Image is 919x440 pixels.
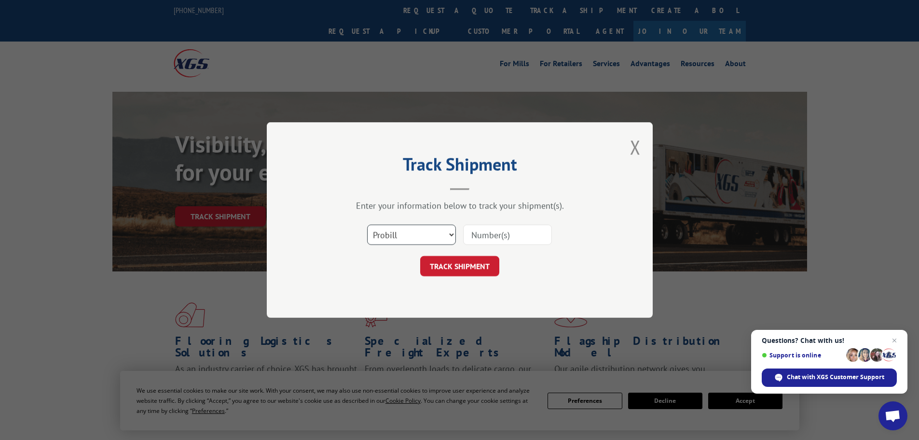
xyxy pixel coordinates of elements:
[630,134,641,160] button: Close modal
[762,369,897,387] div: Chat with XGS Customer Support
[878,401,907,430] div: Open chat
[889,335,900,346] span: Close chat
[787,373,884,382] span: Chat with XGS Customer Support
[463,225,552,245] input: Number(s)
[315,157,604,176] h2: Track Shipment
[420,256,499,276] button: TRACK SHIPMENT
[762,352,843,359] span: Support is online
[762,337,897,344] span: Questions? Chat with us!
[315,200,604,211] div: Enter your information below to track your shipment(s).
